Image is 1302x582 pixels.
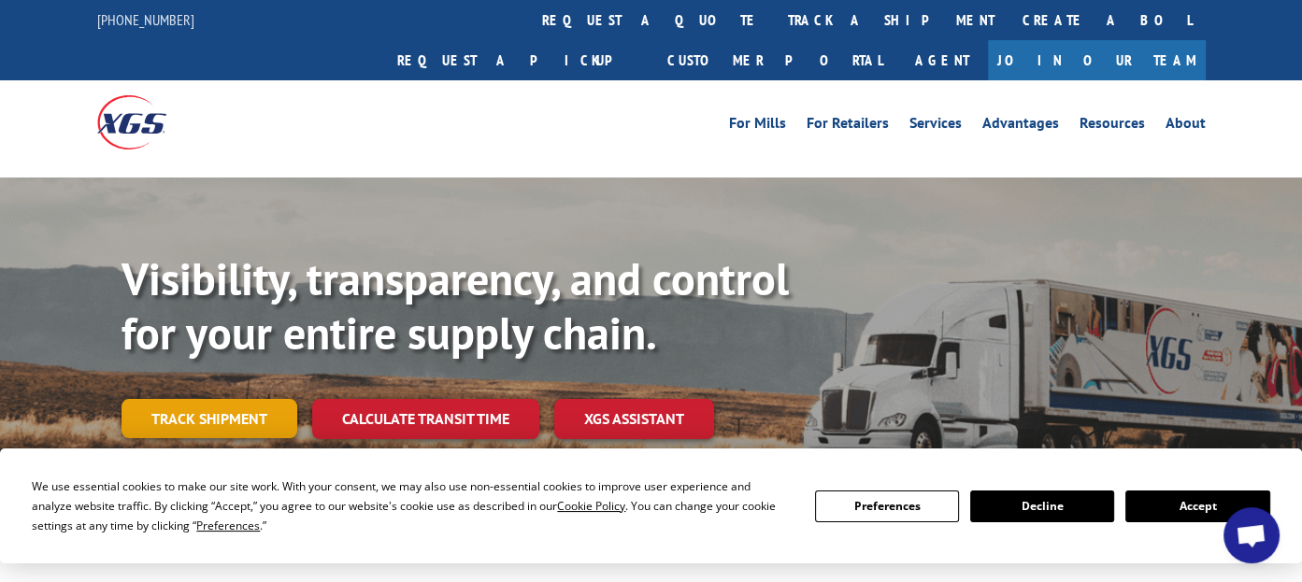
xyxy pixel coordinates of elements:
a: Advantages [982,116,1059,136]
a: [PHONE_NUMBER] [97,10,194,29]
span: Cookie Policy [557,498,625,514]
button: Accept [1125,490,1269,522]
a: About [1166,116,1206,136]
div: We use essential cookies to make our site work. With your consent, we may also use non-essential ... [32,476,792,535]
a: For Retailers [807,116,889,136]
a: Resources [1080,116,1145,136]
button: Decline [970,490,1114,522]
b: Visibility, transparency, and control for your entire supply chain. [122,249,789,362]
a: Request a pickup [383,40,653,80]
a: Agent [896,40,988,80]
button: Preferences [815,490,959,522]
a: XGS ASSISTANT [554,399,714,439]
span: Preferences [196,518,260,533]
a: Customer Portal [653,40,896,80]
a: Join Our Team [988,40,1206,80]
div: Open chat [1223,507,1280,563]
a: Calculate transit time [312,399,539,439]
a: Services [909,116,962,136]
a: Track shipment [122,399,297,438]
a: For Mills [729,116,786,136]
